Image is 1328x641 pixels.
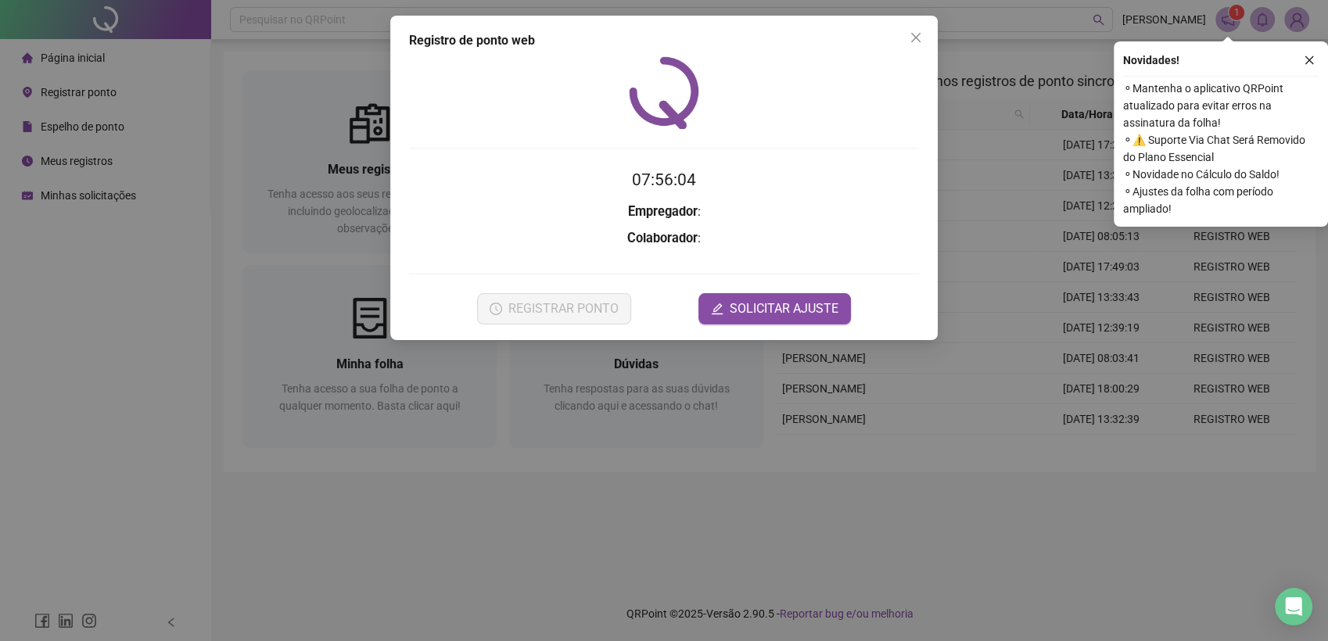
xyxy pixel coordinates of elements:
span: close [1304,55,1315,66]
span: ⚬ Mantenha o aplicativo QRPoint atualizado para evitar erros na assinatura da folha! [1123,80,1319,131]
span: ⚬ Novidade no Cálculo do Saldo! [1123,166,1319,183]
div: Registro de ponto web [409,31,919,50]
span: ⚬ Ajustes da folha com período ampliado! [1123,183,1319,217]
span: Novidades ! [1123,52,1179,69]
h3: : [409,228,919,249]
button: Close [903,25,928,50]
span: SOLICITAR AJUSTE [730,299,838,318]
h3: : [409,202,919,222]
button: editSOLICITAR AJUSTE [698,293,851,324]
strong: Colaborador [627,231,698,245]
strong: Empregador [628,204,698,219]
div: Open Intercom Messenger [1275,588,1312,625]
span: edit [711,303,723,315]
span: ⚬ ⚠️ Suporte Via Chat Será Removido do Plano Essencial [1123,131,1319,166]
span: close [910,31,922,44]
img: QRPoint [629,56,699,129]
button: REGISTRAR PONTO [477,293,631,324]
time: 07:56:04 [632,170,696,189]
